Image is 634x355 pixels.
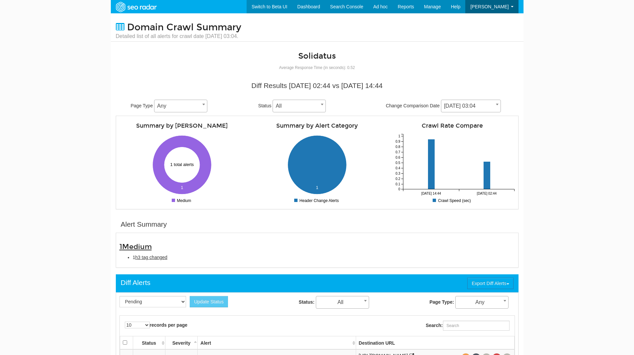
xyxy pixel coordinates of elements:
span: h3 tag changed [135,255,167,260]
label: Search: [426,321,509,331]
th: Severity: activate to sort column descending [165,336,198,349]
li: 1 [133,254,515,261]
span: Ad hoc [373,4,388,9]
tspan: 1 [398,134,400,138]
text: 1 total alerts [170,162,194,167]
strong: Status: [299,299,315,305]
span: Medium [122,242,152,251]
tspan: 0.5 [395,161,400,165]
input: Search: [443,321,510,331]
span: Page Type [131,103,153,108]
select: records per page [125,322,150,328]
div: Alert Summary [121,219,167,229]
div: Diff Results [DATE] 02:44 vs [DATE] 14:44 [121,81,514,91]
tspan: 0.8 [395,145,400,149]
span: 08/18/2025 03:04 [441,100,501,112]
img: SEORadar [113,1,159,13]
tspan: [DATE] 02:44 [477,192,497,195]
span: Any [455,296,509,309]
span: Any [456,298,508,307]
tspan: 0.1 [395,182,400,186]
span: All [273,101,325,111]
span: 08/18/2025 03:04 [441,101,501,111]
small: Average Response Time (in seconds): 0.52 [279,65,355,70]
h4: Crawl Rate Compare [390,123,515,129]
button: Export Diff Alerts [467,278,513,289]
span: Reports [398,4,414,9]
span: Any [154,100,207,112]
span: All [316,298,369,307]
button: Update Status [190,296,228,307]
span: Search Console [330,4,363,9]
span: [PERSON_NAME] [470,4,509,9]
label: records per page [125,322,188,328]
tspan: 0.4 [395,166,400,170]
a: Solidatus [298,51,336,61]
tspan: [DATE] 14:44 [421,192,441,195]
span: 1 [119,242,152,251]
tspan: 0.6 [395,156,400,159]
th: Destination URL [356,336,514,349]
div: Diff Alerts [121,278,150,288]
th: Status: activate to sort column ascending [133,336,165,349]
tspan: 0 [398,187,400,191]
span: All [273,100,326,112]
h4: Summary by [PERSON_NAME] [119,123,245,129]
tspan: 0.7 [395,150,400,154]
tspan: 0.3 [395,172,400,175]
span: Any [154,101,207,111]
span: Status [258,103,272,108]
tspan: 0.2 [395,177,400,181]
tspan: 0.9 [395,140,400,143]
span: Domain Crawl Summary [127,22,241,33]
span: All [316,296,369,309]
th: Alert: activate to sort column ascending [198,336,356,349]
span: Manage [424,4,441,9]
h4: Summary by Alert Category [255,123,380,129]
strong: Page Type: [429,299,454,305]
span: Change Comparison Date [386,103,440,108]
span: Help [451,4,461,9]
small: Detailed list of all alerts for crawl date [DATE] 03:04. [116,33,241,40]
